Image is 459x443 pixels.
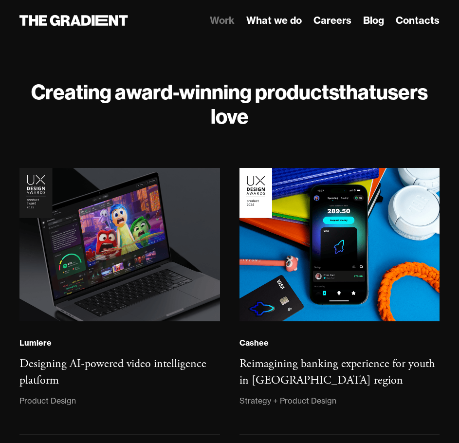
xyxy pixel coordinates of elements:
a: LumiereDesigning AI-powered video intelligence platformProduct Design [19,168,220,435]
a: Careers [313,13,351,28]
h3: Reimagining banking experience for youth in [GEOGRAPHIC_DATA] region [239,356,435,388]
h3: Designing AI-powered video intelligence platform [19,356,206,388]
a: What we do [246,13,302,28]
div: Cashee [239,337,269,348]
strong: that [339,79,376,105]
a: CasheeReimagining banking experience for youth in [GEOGRAPHIC_DATA] regionStrategy + Product Design [239,168,440,435]
a: Blog [363,13,384,28]
h1: Creating award-winning products users love [19,80,440,129]
div: Lumiere [19,337,52,348]
a: Work [210,13,235,28]
div: Strategy + Product Design [239,395,336,407]
div: Product Design [19,395,76,407]
a: Contacts [396,13,440,28]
